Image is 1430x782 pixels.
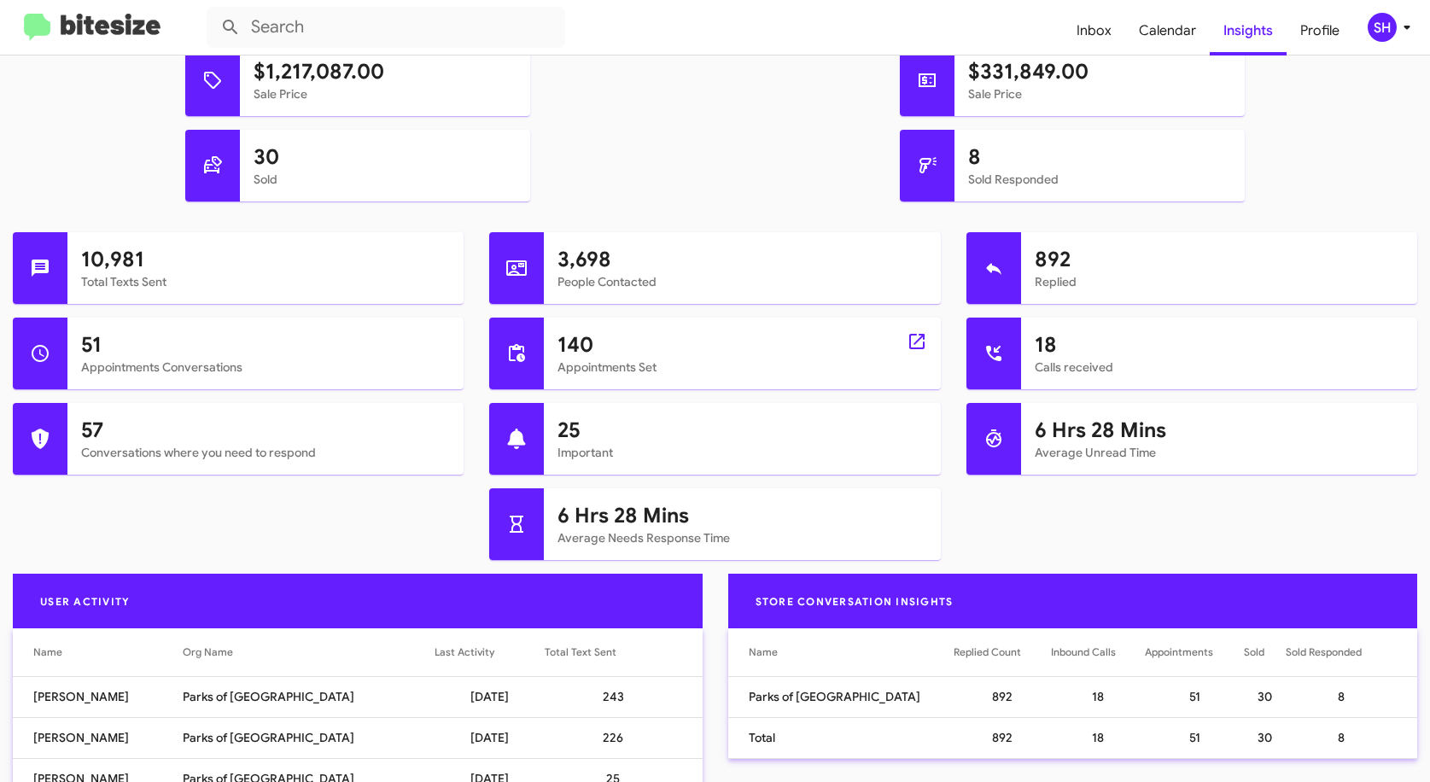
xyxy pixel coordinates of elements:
h1: 18 [1035,331,1404,359]
td: 892 [954,717,1051,758]
h1: 8 [968,143,1231,171]
h1: 3,698 [557,246,926,273]
div: Sold [1244,644,1264,661]
div: Replied Count [954,644,1021,661]
td: 30 [1244,676,1286,717]
h1: 140 [557,331,926,359]
td: Parks of [GEOGRAPHIC_DATA] [183,676,435,717]
div: Sold Responded [1286,644,1362,661]
mat-card-subtitle: Replied [1035,273,1404,290]
h1: 57 [81,417,450,444]
a: Insights [1210,6,1287,55]
div: Org Name [183,644,435,661]
div: Last Activity [435,644,545,661]
div: Name [33,644,183,661]
mat-card-subtitle: People Contacted [557,273,926,290]
div: Name [749,644,778,661]
mat-card-subtitle: Important [557,444,926,461]
div: Inbound Calls [1051,644,1145,661]
td: 8 [1286,717,1417,758]
mat-card-subtitle: Appointments Conversations [81,359,450,376]
h1: 6 Hrs 28 Mins [1035,417,1404,444]
td: [PERSON_NAME] [13,717,183,758]
div: Appointments [1145,644,1213,661]
td: Total [728,717,954,758]
h1: 25 [557,417,926,444]
mat-card-subtitle: Average Unread Time [1035,444,1404,461]
div: Sold Responded [1286,644,1397,661]
mat-card-subtitle: Conversations where you need to respond [81,444,450,461]
h1: $1,217,087.00 [254,58,517,85]
h1: 892 [1035,246,1404,273]
td: [DATE] [435,717,545,758]
div: Total Text Sent [545,644,682,661]
div: Total Text Sent [545,644,616,661]
h1: 51 [81,331,450,359]
mat-card-subtitle: Total Texts Sent [81,273,450,290]
div: Inbound Calls [1051,644,1116,661]
td: [DATE] [435,676,545,717]
div: SH [1368,13,1397,42]
td: 51 [1145,717,1243,758]
div: Appointments [1145,644,1243,661]
div: Last Activity [435,644,494,661]
h1: 30 [254,143,517,171]
div: Name [749,644,954,661]
mat-card-subtitle: Appointments Set [557,359,926,376]
span: Store Conversation Insights [742,595,967,608]
td: 18 [1051,676,1145,717]
td: 892 [954,676,1051,717]
div: Name [33,644,62,661]
input: Search [207,7,565,48]
td: Parks of [GEOGRAPHIC_DATA] [183,717,435,758]
td: 226 [545,717,703,758]
button: SH [1353,13,1411,42]
h1: 6 Hrs 28 Mins [557,502,926,529]
a: Inbox [1063,6,1125,55]
mat-card-subtitle: Sold Responded [968,171,1231,188]
h1: $331,849.00 [968,58,1231,85]
td: 18 [1051,717,1145,758]
td: [PERSON_NAME] [13,676,183,717]
div: Replied Count [954,644,1051,661]
mat-card-subtitle: Sold [254,171,517,188]
h1: 10,981 [81,246,450,273]
mat-card-subtitle: Sale Price [968,85,1231,102]
td: 30 [1244,717,1286,758]
mat-card-subtitle: Average Needs Response Time [557,529,926,546]
td: 243 [545,676,703,717]
td: Parks of [GEOGRAPHIC_DATA] [728,676,954,717]
mat-card-subtitle: Calls received [1035,359,1404,376]
mat-card-subtitle: Sale Price [254,85,517,102]
span: User Activity [26,595,143,608]
div: Sold [1244,644,1286,661]
td: 8 [1286,676,1417,717]
td: 51 [1145,676,1243,717]
a: Calendar [1125,6,1210,55]
a: Profile [1287,6,1353,55]
div: Org Name [183,644,233,661]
